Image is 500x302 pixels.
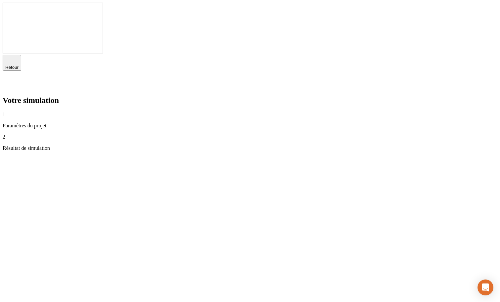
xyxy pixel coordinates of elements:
button: Retour [3,55,21,71]
div: Open Intercom Messenger [478,280,493,295]
p: 2 [3,134,497,140]
p: Paramètres du projet [3,123,497,129]
h2: Votre simulation [3,96,497,105]
p: 1 [3,111,497,117]
span: Retour [5,65,19,70]
p: Résultat de simulation [3,145,497,151]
